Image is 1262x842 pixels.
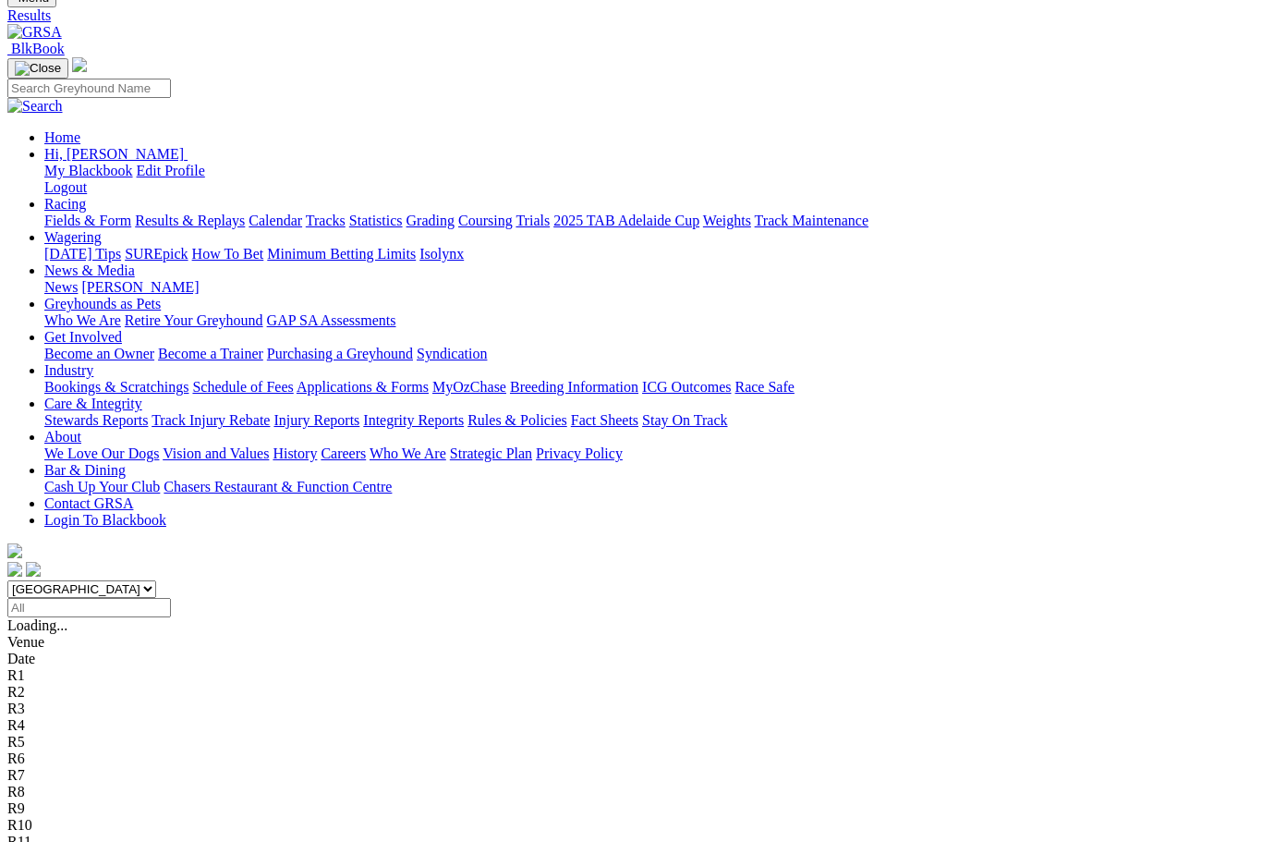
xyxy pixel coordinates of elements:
[44,129,80,145] a: Home
[267,346,413,361] a: Purchasing a Greyhound
[44,445,1255,462] div: About
[7,58,68,79] button: Toggle navigation
[321,445,366,461] a: Careers
[137,163,205,178] a: Edit Profile
[44,479,1255,495] div: Bar & Dining
[44,346,154,361] a: Become an Owner
[249,213,302,228] a: Calendar
[72,57,87,72] img: logo-grsa-white.png
[44,146,188,162] a: Hi, [PERSON_NAME]
[7,617,67,633] span: Loading...
[44,213,131,228] a: Fields & Form
[7,79,171,98] input: Search
[7,684,1255,701] div: R2
[44,146,184,162] span: Hi, [PERSON_NAME]
[734,379,794,395] a: Race Safe
[44,396,142,411] a: Care & Integrity
[44,362,93,378] a: Industry
[44,279,78,295] a: News
[44,312,121,328] a: Who We Are
[642,412,727,428] a: Stay On Track
[44,229,102,245] a: Wagering
[44,412,1255,429] div: Care & Integrity
[467,412,567,428] a: Rules & Policies
[7,651,1255,667] div: Date
[267,312,396,328] a: GAP SA Assessments
[135,213,245,228] a: Results & Replays
[432,379,506,395] a: MyOzChase
[273,412,359,428] a: Injury Reports
[44,196,86,212] a: Racing
[363,412,464,428] a: Integrity Reports
[44,412,148,428] a: Stewards Reports
[7,767,1255,784] div: R7
[7,41,65,56] a: BlkBook
[44,279,1255,296] div: News & Media
[306,213,346,228] a: Tracks
[7,667,1255,684] div: R1
[11,41,65,56] span: BlkBook
[755,213,868,228] a: Track Maintenance
[267,246,416,262] a: Minimum Betting Limits
[44,163,1255,196] div: Hi, [PERSON_NAME]
[44,312,1255,329] div: Greyhounds as Pets
[44,429,81,445] a: About
[7,598,171,617] input: Select date
[164,479,392,494] a: Chasers Restaurant & Function Centre
[7,784,1255,800] div: R8
[417,346,487,361] a: Syndication
[44,495,133,511] a: Contact GRSA
[7,750,1255,767] div: R6
[44,262,135,278] a: News & Media
[152,412,270,428] a: Track Injury Rebate
[44,246,121,262] a: [DATE] Tips
[458,213,513,228] a: Coursing
[44,462,126,478] a: Bar & Dining
[44,329,122,345] a: Get Involved
[553,213,699,228] a: 2025 TAB Adelaide Cup
[125,246,188,262] a: SUREpick
[7,98,63,115] img: Search
[44,479,160,494] a: Cash Up Your Club
[7,817,1255,834] div: R10
[510,379,638,395] a: Breeding Information
[81,279,199,295] a: [PERSON_NAME]
[7,717,1255,734] div: R4
[44,379,188,395] a: Bookings & Scratchings
[44,246,1255,262] div: Wagering
[7,734,1255,750] div: R5
[7,634,1255,651] div: Venue
[273,445,317,461] a: History
[163,445,269,461] a: Vision and Values
[419,246,464,262] a: Isolynx
[44,179,87,195] a: Logout
[15,61,61,76] img: Close
[370,445,446,461] a: Who We Are
[7,7,1255,24] a: Results
[7,562,22,577] img: facebook.svg
[7,24,62,41] img: GRSA
[571,412,638,428] a: Fact Sheets
[7,543,22,558] img: logo-grsa-white.png
[192,246,264,262] a: How To Bet
[125,312,263,328] a: Retire Your Greyhound
[450,445,532,461] a: Strategic Plan
[44,346,1255,362] div: Get Involved
[536,445,623,461] a: Privacy Policy
[44,512,166,528] a: Login To Blackbook
[44,213,1255,229] div: Racing
[7,800,1255,817] div: R9
[44,296,161,311] a: Greyhounds as Pets
[703,213,751,228] a: Weights
[26,562,41,577] img: twitter.svg
[516,213,550,228] a: Trials
[158,346,263,361] a: Become a Trainer
[44,445,159,461] a: We Love Our Dogs
[297,379,429,395] a: Applications & Forms
[642,379,731,395] a: ICG Outcomes
[7,701,1255,717] div: R3
[407,213,455,228] a: Grading
[349,213,403,228] a: Statistics
[192,379,293,395] a: Schedule of Fees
